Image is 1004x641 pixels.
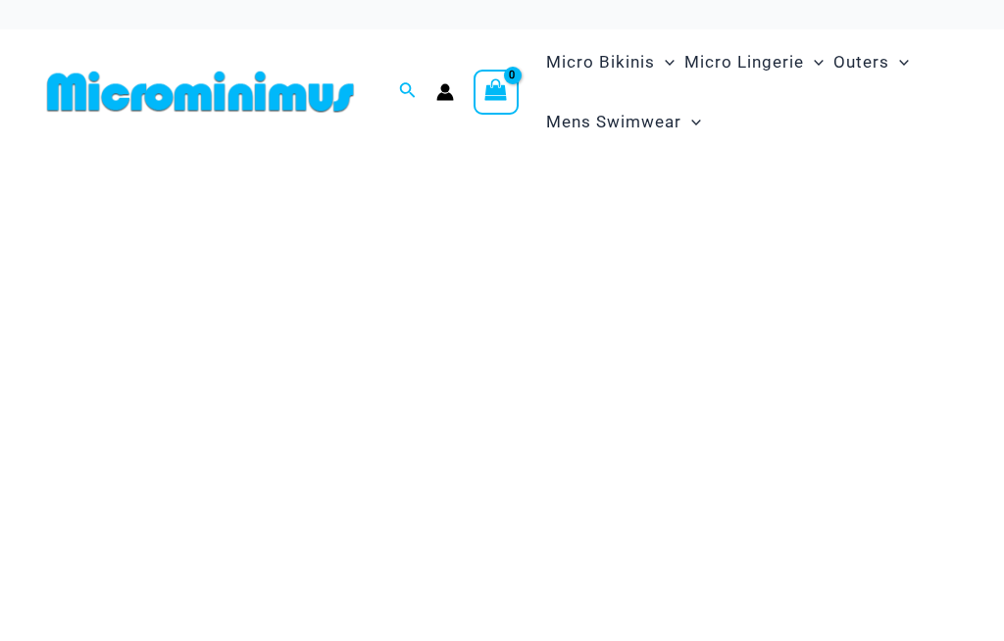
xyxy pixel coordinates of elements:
img: MM SHOP LOGO FLAT [39,70,362,114]
a: Account icon link [436,83,454,101]
nav: Site Navigation [538,29,965,155]
span: Mens Swimwear [546,97,681,147]
a: Micro LingerieMenu ToggleMenu Toggle [679,32,828,92]
a: Search icon link [399,79,417,104]
span: Menu Toggle [681,97,701,147]
span: Menu Toggle [889,37,909,87]
span: Outers [833,37,889,87]
a: Mens SwimwearMenu ToggleMenu Toggle [541,92,706,152]
a: Micro BikinisMenu ToggleMenu Toggle [541,32,679,92]
a: OutersMenu ToggleMenu Toggle [828,32,914,92]
span: Menu Toggle [655,37,675,87]
span: Micro Lingerie [684,37,804,87]
span: Micro Bikinis [546,37,655,87]
a: View Shopping Cart, empty [474,70,519,115]
span: Menu Toggle [804,37,824,87]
